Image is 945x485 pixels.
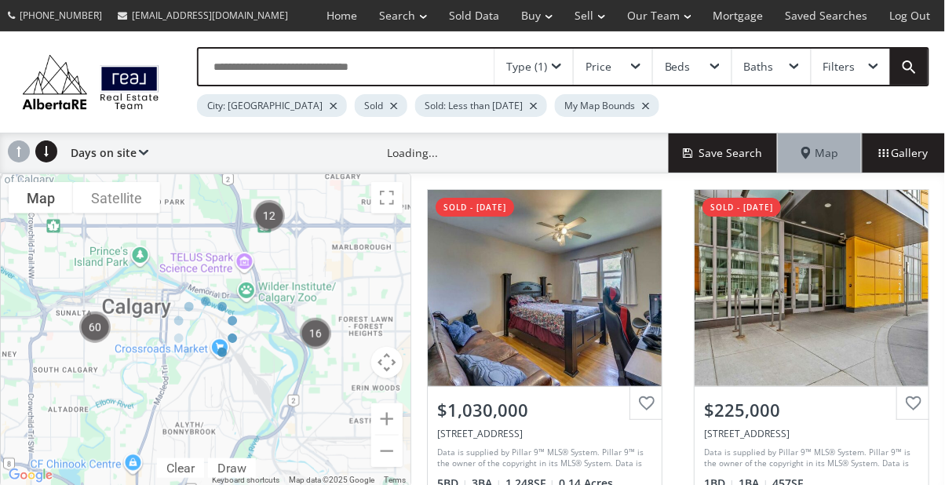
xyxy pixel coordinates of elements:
div: $225,000 [704,398,919,422]
div: Sold [355,94,407,117]
button: Save Search [669,133,779,173]
div: Data is supplied by Pillar 9™ MLS® System. Pillar 9™ is the owner of the copyright in its MLS® Sy... [437,447,648,470]
div: $1,030,000 [437,398,652,422]
div: Days on site [63,133,148,173]
div: Data is supplied by Pillar 9™ MLS® System. Pillar 9™ is the owner of the copyright in its MLS® Sy... [704,447,915,470]
span: Map [801,145,839,161]
div: Map [779,133,862,173]
a: [EMAIL_ADDRESS][DOMAIN_NAME] [110,1,296,30]
div: 2232 30 Avenue SW, Calgary, AB T2T 1R7 [437,427,652,440]
div: Sold: Less than [DATE] [415,94,547,117]
div: 3820 Brentwood Road NW #312, Calgary, AB t2l 2l5 [704,427,919,440]
div: Type (1) [506,61,547,72]
span: [PHONE_NUMBER] [20,9,102,22]
div: My Map Bounds [555,94,659,117]
div: Baths [744,61,774,72]
span: [EMAIL_ADDRESS][DOMAIN_NAME] [132,9,288,22]
span: Gallery [879,145,929,161]
img: Logo [16,51,166,113]
div: City: [GEOGRAPHIC_DATA] [197,94,347,117]
div: Beds [665,61,691,72]
div: Gallery [862,133,945,173]
div: Price [586,61,611,72]
div: Loading... [387,145,438,161]
div: Filters [823,61,856,72]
